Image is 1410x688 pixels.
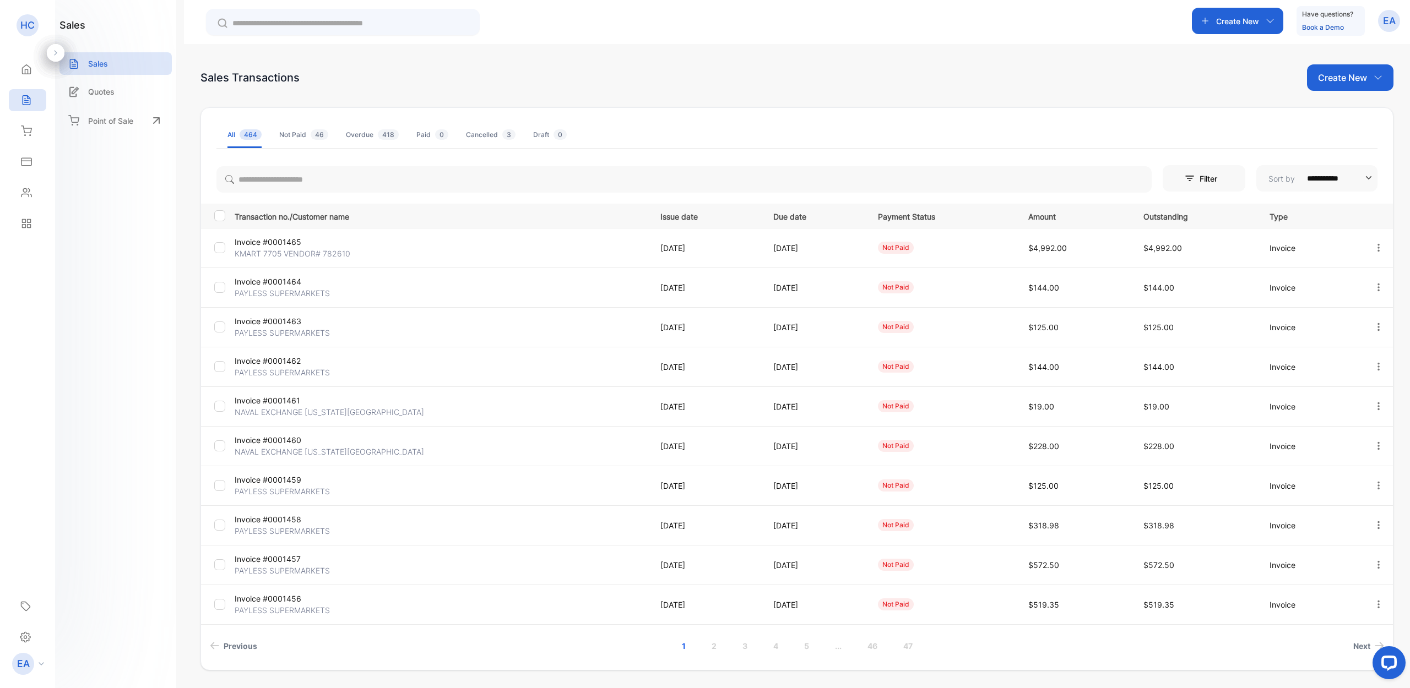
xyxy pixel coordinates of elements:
[669,636,699,656] a: Page 1 is your current page
[1383,14,1396,28] p: EA
[1028,209,1121,222] p: Amount
[554,129,567,140] span: 0
[878,559,914,571] div: not paid
[878,440,914,452] div: not paid
[59,80,172,103] a: Quotes
[660,559,751,571] p: [DATE]
[1143,283,1174,292] span: $144.00
[698,636,730,656] a: Page 2
[822,636,855,656] a: Jump forward
[235,355,372,367] p: Invoice #0001462
[235,553,372,565] p: Invoice #0001457
[878,281,914,293] div: not paid
[1268,173,1295,184] p: Sort by
[773,559,855,571] p: [DATE]
[88,58,108,69] p: Sales
[1270,559,1351,571] p: Invoice
[235,395,372,406] p: Invoice #0001461
[1028,600,1059,609] span: $519.35
[773,440,855,452] p: [DATE]
[1143,402,1169,411] span: $19.00
[235,236,372,248] p: Invoice #0001465
[1143,521,1174,530] span: $318.98
[235,485,372,497] p: PAYLESS SUPERMARKETS
[59,52,172,75] a: Sales
[878,479,914,492] div: not paid
[878,400,914,412] div: not paid
[235,514,372,525] p: Invoice #0001458
[235,434,372,446] p: Invoice #0001460
[660,282,751,293] p: [DATE]
[533,130,567,140] div: Draft
[878,321,914,333] div: not paid
[88,115,133,127] p: Point of Sale
[1353,640,1370,652] span: Next
[1302,23,1344,31] a: Book a Demo
[235,446,424,457] p: NAVAL EXCHANGE [US_STATE][GEOGRAPHIC_DATA]
[1143,481,1174,490] span: $125.00
[235,565,372,576] p: PAYLESS SUPERMARKETS
[200,69,300,86] div: Sales Transactions
[1378,8,1400,34] button: EA
[1028,243,1067,253] span: $4,992.00
[416,130,448,140] div: Paid
[1270,282,1351,293] p: Invoice
[773,361,855,373] p: [DATE]
[878,598,914,610] div: not paid
[660,209,751,222] p: Issue date
[760,636,791,656] a: Page 4
[773,401,855,412] p: [DATE]
[1028,323,1059,332] span: $125.00
[235,276,372,287] p: Invoice #0001464
[224,640,257,652] span: Previous
[235,406,424,418] p: NAVAL EXCHANGE [US_STATE][GEOGRAPHIC_DATA]
[660,440,751,452] p: [DATE]
[1270,361,1351,373] p: Invoice
[1028,402,1054,411] span: $19.00
[235,209,647,222] p: Transaction no./Customer name
[1143,441,1174,451] span: $228.00
[235,248,372,259] p: KMART 7705 VENDOR# 782610
[1270,209,1351,222] p: Type
[1364,642,1410,688] iframe: LiveChat chat widget
[773,282,855,293] p: [DATE]
[1143,560,1174,570] span: $572.50
[235,367,372,378] p: PAYLESS SUPERMARKETS
[729,636,761,656] a: Page 3
[660,361,751,373] p: [DATE]
[235,327,372,338] p: PAYLESS SUPERMARKETS
[1216,15,1259,27] p: Create New
[1270,480,1351,492] p: Invoice
[20,18,35,32] p: HC
[1143,362,1174,372] span: $144.00
[240,129,262,140] span: 464
[660,599,751,610] p: [DATE]
[660,242,751,254] p: [DATE]
[235,287,372,299] p: PAYLESS SUPERMARKETS
[854,636,891,656] a: Page 46
[1318,71,1367,84] p: Create New
[378,129,399,140] span: 418
[466,130,516,140] div: Cancelled
[1028,441,1059,451] span: $228.00
[773,480,855,492] p: [DATE]
[59,108,172,133] a: Point of Sale
[773,209,855,222] p: Due date
[1307,64,1393,91] button: Create New
[773,321,855,333] p: [DATE]
[88,86,115,97] p: Quotes
[59,18,85,32] h1: sales
[1143,243,1182,253] span: $4,992.00
[205,636,262,656] a: Previous page
[502,129,516,140] span: 3
[235,525,372,537] p: PAYLESS SUPERMARKETS
[660,401,751,412] p: [DATE]
[1192,8,1283,34] button: Create New
[878,361,914,373] div: not paid
[227,130,262,140] div: All
[791,636,822,656] a: Page 5
[878,209,1006,222] p: Payment Status
[235,593,372,604] p: Invoice #0001456
[890,636,926,656] a: Page 47
[1028,521,1059,530] span: $318.98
